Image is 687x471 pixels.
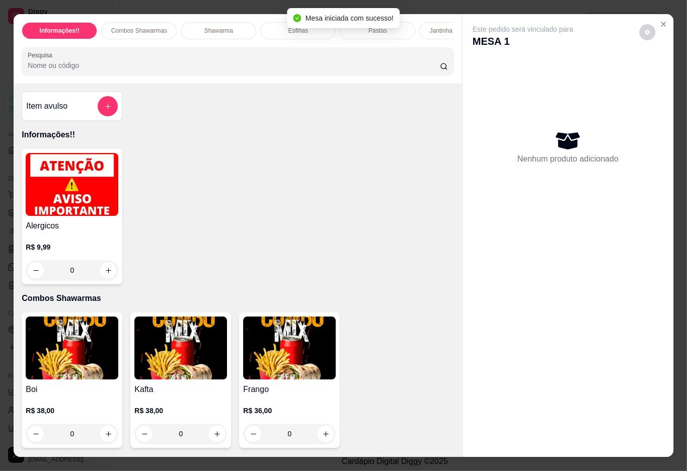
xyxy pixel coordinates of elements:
[288,27,308,35] p: Esfihas
[473,34,573,48] p: MESA 1
[26,242,118,252] p: R$ 9,99
[204,27,233,35] p: Shawarma
[26,100,67,112] h4: Item avulso
[26,406,118,416] p: R$ 38,00
[28,262,44,278] button: decrease-product-quantity
[22,292,454,304] p: Combos Shawarmas
[134,317,227,379] img: product-image
[368,27,387,35] p: Pastas
[26,383,118,396] h4: Boi
[293,14,301,22] span: check-circle
[22,456,454,468] p: Shawarma
[134,383,227,396] h4: Kafta
[243,317,336,379] img: product-image
[28,60,440,70] input: Pesquisa
[26,220,118,232] h4: Alergicos
[243,406,336,416] p: R$ 36,00
[243,383,336,396] h4: Frango
[39,27,79,35] p: Informações!!
[306,14,394,22] span: Mesa iniciada com sucesso!
[26,317,118,379] img: product-image
[473,24,573,34] p: Este pedido será vinculado para
[28,51,56,59] label: Pesquisa
[134,406,227,416] p: R$ 38,00
[655,16,671,32] button: Close
[26,153,118,216] img: product-image
[429,27,485,35] p: Jantinha Via Babush
[111,27,167,35] p: Combos Shawarmas
[98,96,118,116] button: add-separate-item
[22,129,454,141] p: Informações!!
[100,262,116,278] button: increase-product-quantity
[517,153,619,165] p: Nenhum produto adicionado
[639,24,655,40] button: decrease-product-quantity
